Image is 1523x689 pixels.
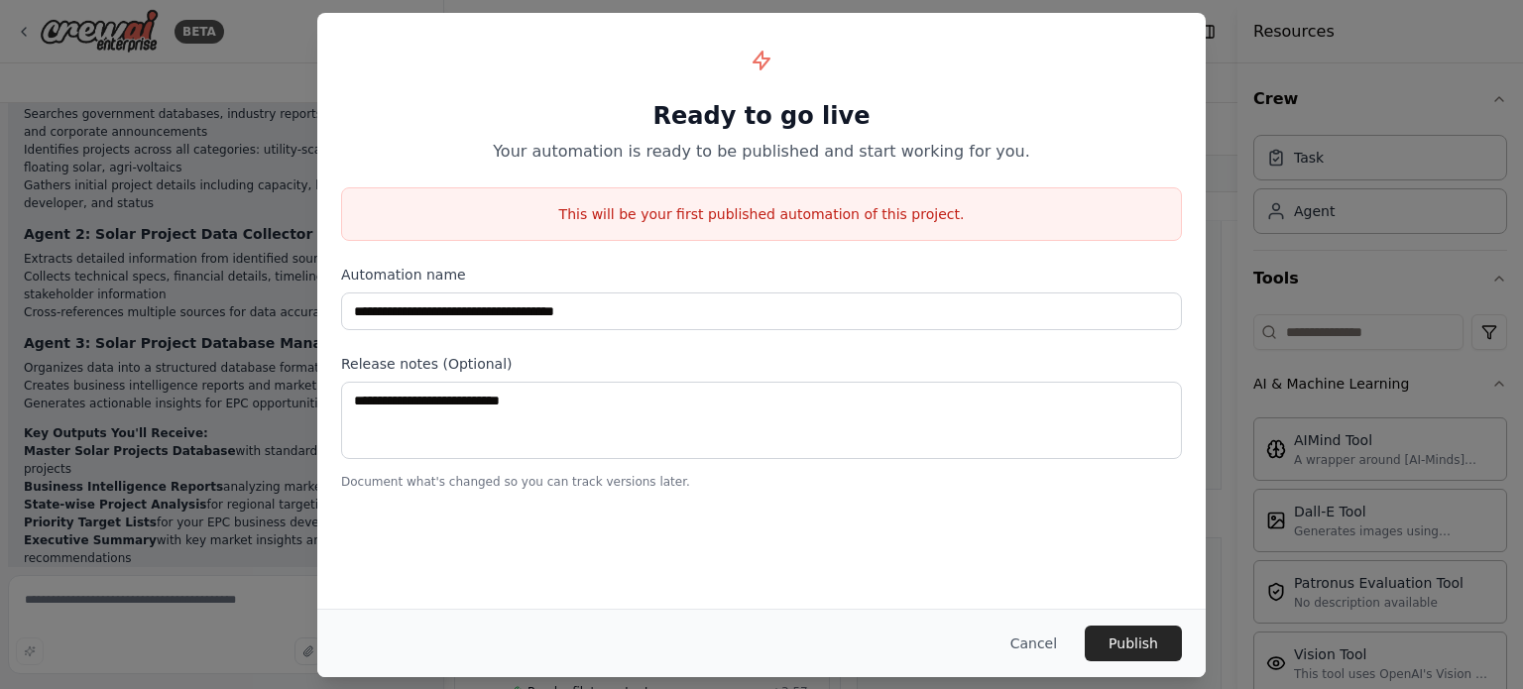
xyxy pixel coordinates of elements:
[341,100,1182,132] h1: Ready to go live
[1085,626,1182,661] button: Publish
[341,140,1182,164] p: Your automation is ready to be published and start working for you.
[995,626,1073,661] button: Cancel
[341,265,1182,285] label: Automation name
[341,354,1182,374] label: Release notes (Optional)
[341,474,1182,490] p: Document what's changed so you can track versions later.
[342,204,1181,224] p: This will be your first published automation of this project.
